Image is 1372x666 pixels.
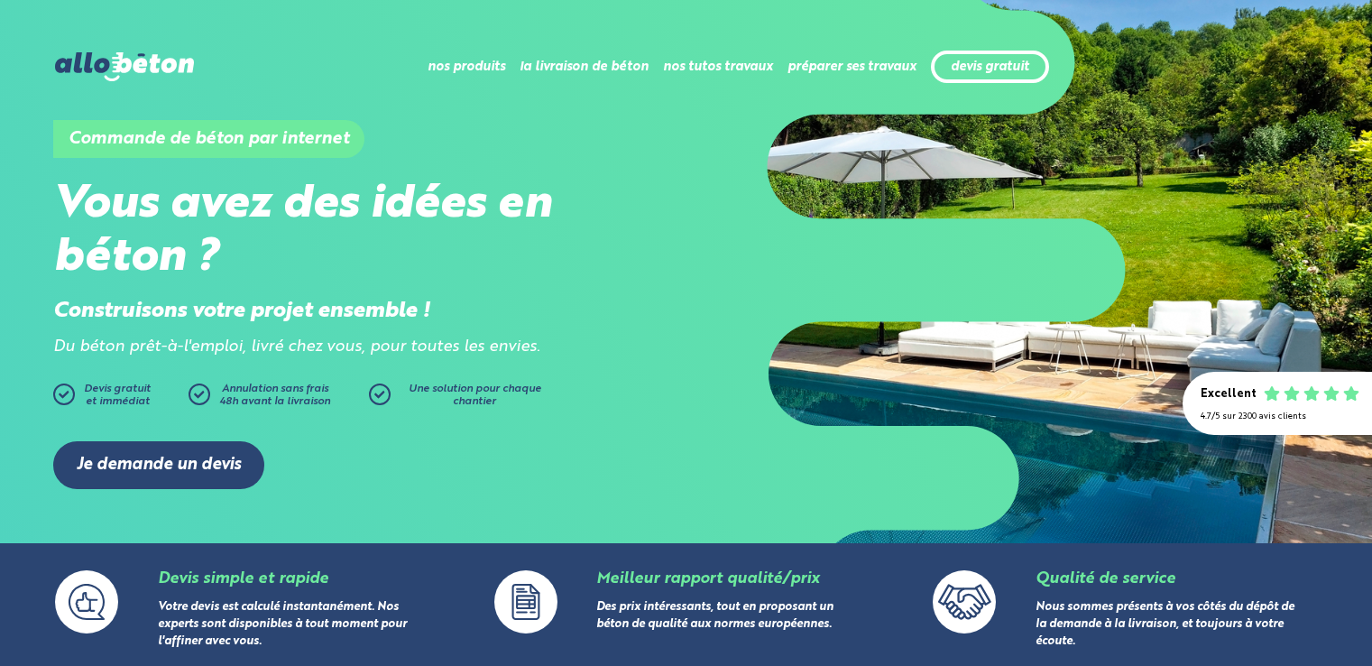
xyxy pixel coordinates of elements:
[787,45,916,88] li: préparer ses travaux
[409,384,541,407] span: Une solution pour chaque chantier
[53,441,264,489] a: Je demande un devis
[158,601,407,647] a: Votre devis est calculé instantanément. Nos experts sont disponibles à tout moment pour l'affiner...
[53,384,180,414] a: Devis gratuitet immédiat
[596,601,833,630] a: Des prix intéressants, tout en proposant un béton de qualité aux normes européennes.
[428,45,505,88] li: nos produits
[369,384,549,414] a: Une solution pour chaque chantier
[53,301,430,322] strong: Construisons votre projet ensemble !
[158,571,328,587] a: Devis simple et rapide
[189,384,369,414] a: Annulation sans frais48h avant la livraison
[951,60,1029,75] a: devis gratuit
[53,120,364,158] h1: Commande de béton par internet
[520,45,649,88] li: la livraison de béton
[596,571,819,587] a: Meilleur rapport qualité/prix
[1201,388,1257,402] div: Excellent
[1036,601,1294,647] a: Nous sommes présents à vos côtés du dépôt de la demande à la livraison, et toujours à votre écoute.
[84,384,151,407] span: Devis gratuit et immédiat
[55,52,194,81] img: allobéton
[663,45,773,88] li: nos tutos travaux
[53,179,686,285] h2: Vous avez des idées en béton ?
[219,384,330,407] span: Annulation sans frais 48h avant la livraison
[1201,412,1354,421] div: 4.7/5 sur 2300 avis clients
[1036,571,1175,587] a: Qualité de service
[53,339,540,355] i: Du béton prêt-à-l'emploi, livré chez vous, pour toutes les envies.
